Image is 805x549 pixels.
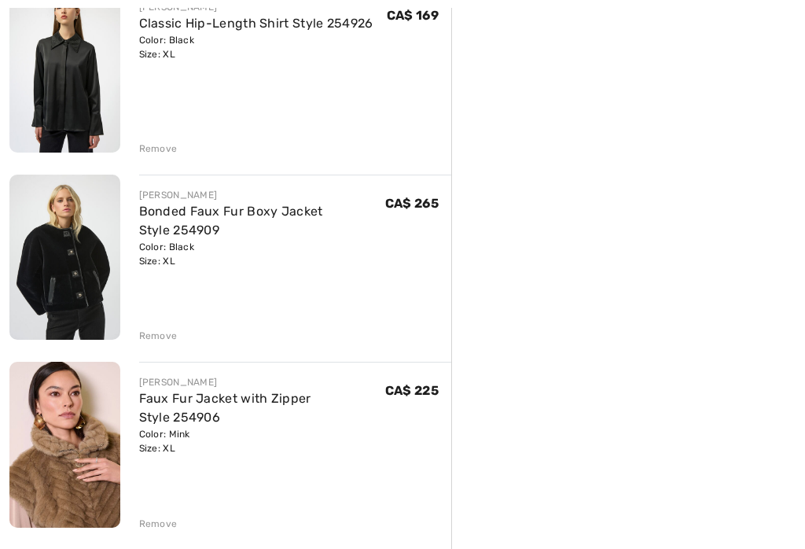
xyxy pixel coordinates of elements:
[139,427,385,455] div: Color: Mink Size: XL
[9,362,120,528] img: Faux Fur Jacket with Zipper Style 254906
[385,196,439,211] span: CA$ 265
[139,375,385,389] div: [PERSON_NAME]
[9,175,120,340] img: Bonded Faux Fur Boxy Jacket Style 254909
[139,33,373,61] div: Color: Black Size: XL
[139,391,311,425] a: Faux Fur Jacket with Zipper Style 254906
[139,329,178,343] div: Remove
[387,8,439,23] span: CA$ 169
[385,383,439,398] span: CA$ 225
[139,16,373,31] a: Classic Hip-Length Shirt Style 254926
[139,240,385,268] div: Color: Black Size: XL
[139,517,178,531] div: Remove
[139,142,178,156] div: Remove
[139,204,323,238] a: Bonded Faux Fur Boxy Jacket Style 254909
[139,188,385,202] div: [PERSON_NAME]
